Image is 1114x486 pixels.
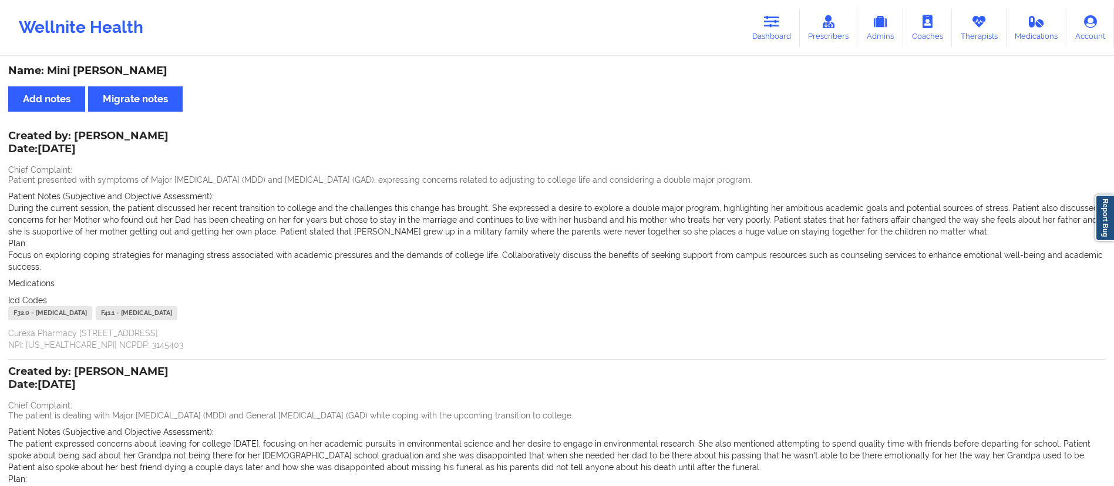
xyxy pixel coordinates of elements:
span: Patient Notes (Subjective and Objective Assessment): [8,427,214,437]
span: Plan: [8,474,27,484]
button: Migrate notes [88,86,183,112]
a: Coaches [903,8,952,47]
p: Date: [DATE] [8,377,169,393]
div: F32.0 - [MEDICAL_DATA] [8,306,92,320]
p: Date: [DATE] [8,142,169,157]
a: Prescribers [800,8,858,47]
span: Chief Complaint: [8,165,72,175]
a: Account [1066,8,1114,47]
a: Admins [857,8,903,47]
div: F41.1 - [MEDICAL_DATA] [96,306,177,320]
p: During the current session, the patient discussed her recent transition to college and the challe... [8,202,1106,237]
span: Plan: [8,239,27,248]
p: The patient expressed concerns about leaving for college [DATE], focusing on her academic pursuit... [8,438,1106,473]
a: Therapists [952,8,1007,47]
p: Patient presented with symptoms of Major [MEDICAL_DATA] (MDD) and [MEDICAL_DATA] (GAD), expressin... [8,174,1106,186]
div: Created by: [PERSON_NAME] [8,366,169,393]
div: Name: Mini [PERSON_NAME] [8,64,1106,78]
span: Chief Complaint: [8,401,72,410]
a: Dashboard [743,8,800,47]
p: The patient is dealing with Major [MEDICAL_DATA] (MDD) and General [MEDICAL_DATA] (GAD) while cop... [8,410,1106,421]
a: Report Bug [1095,195,1114,241]
span: Icd Codes [8,296,47,305]
span: Patient Notes (Subjective and Objective Assessment): [8,192,214,201]
p: Focus on exploring coping strategies for managing stress associated with academic pressures and t... [8,249,1106,273]
div: Created by: [PERSON_NAME] [8,130,169,157]
button: Add notes [8,86,85,112]
span: Medications [8,279,55,288]
a: Medications [1007,8,1067,47]
p: Curexa Pharmacy [STREET_ADDRESS] NPI: [US_HEALTHCARE_NPI] NCPDP: 3145403 [8,327,1106,351]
